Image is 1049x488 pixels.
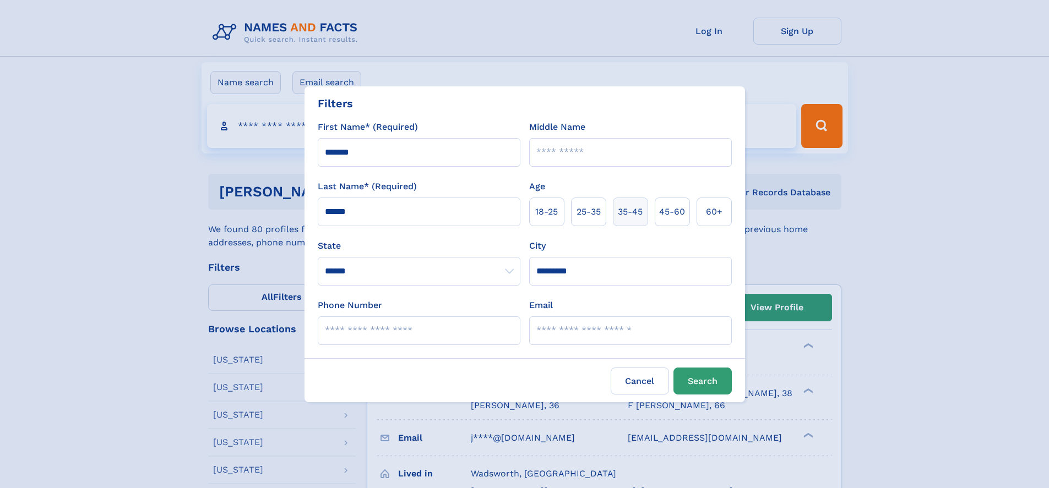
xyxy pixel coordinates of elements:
div: Filters [318,95,353,112]
label: Phone Number [318,299,382,312]
button: Search [673,368,732,394]
label: Last Name* (Required) [318,180,417,193]
label: First Name* (Required) [318,120,418,134]
label: State [318,239,520,253]
label: Cancel [611,368,669,394]
label: Middle Name [529,120,585,134]
label: Age [529,180,545,193]
span: 60+ [706,205,722,218]
span: 25‑35 [577,205,601,218]
label: City [529,239,546,253]
span: 35‑45 [618,205,643,218]
label: Email [529,299,553,312]
span: 45‑60 [659,205,685,218]
span: 18‑25 [535,205,558,218]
